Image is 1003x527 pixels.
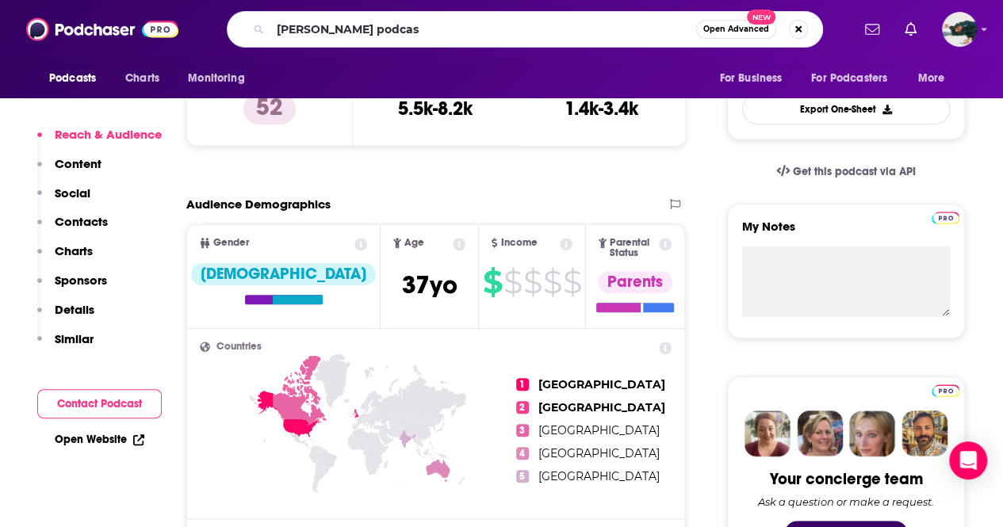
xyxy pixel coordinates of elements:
[55,127,162,142] p: Reach & Audience
[37,389,162,418] button: Contact Podcast
[55,273,107,288] p: Sponsors
[402,269,457,300] span: 37 yo
[932,209,959,224] a: Pro website
[404,238,424,248] span: Age
[758,495,934,508] div: Ask a question or make a request.
[115,63,169,94] a: Charts
[191,263,376,285] div: [DEMOGRAPHIC_DATA]
[942,12,977,47] img: User Profile
[270,17,696,42] input: Search podcasts, credits, & more...
[610,238,656,258] span: Parental Status
[26,14,178,44] img: Podchaser - Follow, Share and Rate Podcasts
[793,165,916,178] span: Get this podcast via API
[188,67,244,90] span: Monitoring
[37,127,162,156] button: Reach & Audience
[918,67,945,90] span: More
[516,447,529,460] span: 4
[516,378,529,391] span: 1
[902,411,947,456] img: Jon Profile
[55,185,90,200] p: Social
[483,269,502,295] span: $
[742,219,950,246] label: My Notes
[37,331,94,361] button: Similar
[538,423,660,437] span: [GEOGRAPHIC_DATA]
[55,302,94,317] p: Details
[55,243,93,258] p: Charts
[907,63,965,94] button: open menu
[797,411,843,456] img: Barbara Profile
[563,269,581,295] span: $
[523,269,542,295] span: $
[37,185,90,215] button: Social
[696,20,776,39] button: Open AdvancedNew
[55,156,101,171] p: Content
[38,63,117,94] button: open menu
[942,12,977,47] button: Show profile menu
[932,212,959,224] img: Podchaser Pro
[503,269,522,295] span: $
[543,269,561,295] span: $
[227,11,823,48] div: Search podcasts, credits, & more...
[719,67,782,90] span: For Business
[538,446,660,460] span: [GEOGRAPHIC_DATA]
[849,411,895,456] img: Jules Profile
[770,469,923,489] div: Your concierge team
[55,331,94,346] p: Similar
[516,470,529,483] span: 5
[216,342,262,352] span: Countries
[932,382,959,397] a: Pro website
[898,16,923,43] a: Show notifications dropdown
[747,10,775,25] span: New
[500,238,537,248] span: Income
[932,384,959,397] img: Podchaser Pro
[538,377,665,391] span: [GEOGRAPHIC_DATA]
[801,63,910,94] button: open menu
[49,67,96,90] span: Podcasts
[942,12,977,47] span: Logged in as fsg.publicity
[37,273,107,302] button: Sponsors
[398,97,473,120] h3: 5.5k-8.2k
[213,238,249,248] span: Gender
[811,67,887,90] span: For Podcasters
[55,214,108,229] p: Contacts
[37,214,108,243] button: Contacts
[949,441,987,479] div: Open Intercom Messenger
[37,156,101,185] button: Content
[177,63,265,94] button: open menu
[859,16,886,43] a: Show notifications dropdown
[516,424,529,437] span: 3
[764,152,928,191] a: Get this podcast via API
[703,25,769,33] span: Open Advanced
[37,302,94,331] button: Details
[516,401,529,414] span: 2
[745,411,791,456] img: Sydney Profile
[742,94,950,124] button: Export One-Sheet
[125,67,159,90] span: Charts
[598,271,672,293] div: Parents
[708,63,802,94] button: open menu
[186,197,331,212] h2: Audience Demographics
[37,243,93,273] button: Charts
[565,97,638,120] h3: 1.4k-3.4k
[243,93,296,124] p: 52
[538,469,660,483] span: [GEOGRAPHIC_DATA]
[538,400,665,414] span: [GEOGRAPHIC_DATA]
[55,433,144,446] a: Open Website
